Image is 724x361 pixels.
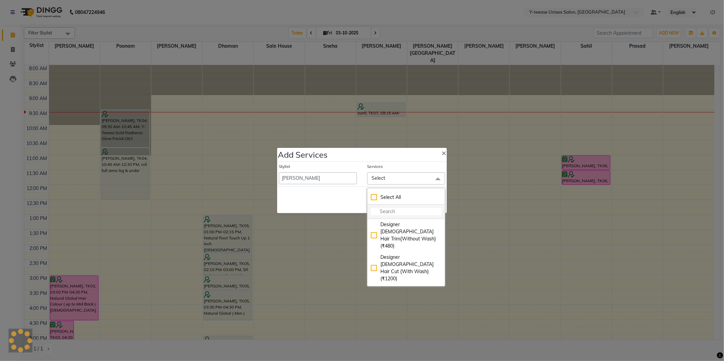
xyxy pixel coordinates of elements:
[436,143,452,162] button: Close
[371,254,441,282] div: Designer [DEMOGRAPHIC_DATA] Hair Cut {With Wash} (₹1200)
[279,163,290,170] label: Stylist
[278,148,328,161] h4: Add Services
[371,194,441,201] div: Select All
[371,208,441,215] input: multiselect-search
[441,147,446,158] span: ×
[372,175,385,181] span: Select
[371,221,441,250] div: Designer [DEMOGRAPHIC_DATA] Hair Trim{Without Wash} (₹480)
[367,163,383,170] label: Services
